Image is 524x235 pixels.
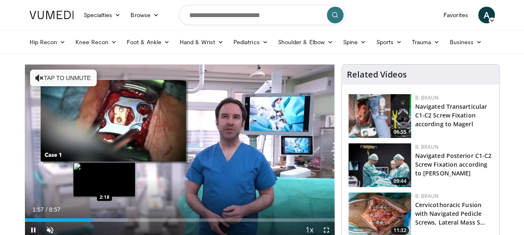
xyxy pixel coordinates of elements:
input: Search topics, interventions [179,5,346,25]
a: B. Braun [415,143,439,150]
h4: Related Videos [347,70,407,80]
a: B. Braun [415,192,439,200]
img: 14c2e441-0343-4af7-a441-cf6cc92191f7.jpg.150x105_q85_crop-smart_upscale.jpg [348,143,411,187]
a: Hip Recon [25,34,71,50]
button: Tap to unmute [30,70,97,86]
a: Hand & Wrist [175,34,228,50]
span: 06:55 [391,128,409,136]
a: Cervicothoracic Fusion with Navigated Pedicle Screws, Lateral Mass S… [415,201,485,226]
a: A [478,7,495,23]
span: 09:44 [391,177,409,185]
a: Specialties [79,7,126,23]
span: / [46,206,48,213]
a: Sports [371,34,407,50]
a: 09:44 [348,143,411,187]
span: 11:32 [391,227,409,234]
a: Business [444,34,487,50]
a: Navigated Posterior C1-C2 Screw Fixation according to [PERSON_NAME] [415,152,492,177]
img: VuMedi Logo [30,11,74,19]
span: 1:57 [33,206,44,213]
a: Pediatrics [228,34,273,50]
div: Progress Bar [25,218,335,222]
a: Foot & Ankle [122,34,175,50]
img: f8410e01-fc31-46c0-a1b2-4166cf12aee9.jpg.150x105_q85_crop-smart_upscale.jpg [348,94,411,138]
a: Shoulder & Elbow [273,34,338,50]
a: Favorites [439,7,473,23]
img: image.jpeg [73,162,135,197]
a: Trauma [407,34,445,50]
a: Navigated Transarticular C1-C2 Screw Fixation according to Magerl [415,102,487,128]
a: Spine [338,34,371,50]
a: 06:55 [348,94,411,138]
span: 8:57 [49,206,60,213]
a: Browse [125,7,164,23]
a: Knee Recon [70,34,122,50]
a: B. Braun [415,94,439,101]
